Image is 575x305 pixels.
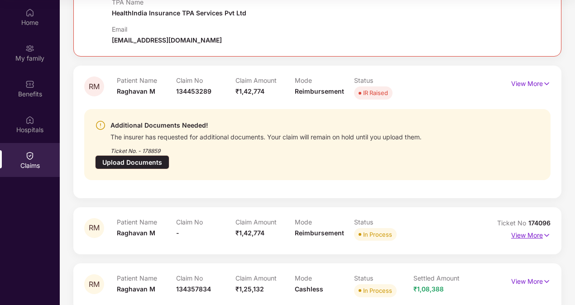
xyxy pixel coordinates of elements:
span: ₹1,42,774 [235,229,264,237]
img: svg+xml;base64,PHN2ZyBpZD0iQ2xhaW0iIHhtbG5zPSJodHRwOi8vd3d3LnczLm9yZy8yMDAwL3N2ZyIgd2lkdGg9IjIwIi... [25,151,34,160]
div: Additional Documents Needed! [110,120,422,131]
span: ₹1,08,388 [413,285,444,293]
p: View More [511,76,551,89]
span: 134357834 [176,285,211,293]
p: Email [112,25,222,33]
p: Patient Name [117,218,176,226]
img: svg+xml;base64,PHN2ZyB4bWxucz0iaHR0cDovL3d3dy53My5vcmcvMjAwMC9zdmciIHdpZHRoPSIxNyIgaGVpZ2h0PSIxNy... [543,79,551,89]
img: svg+xml;base64,PHN2ZyB3aWR0aD0iMjAiIGhlaWdodD0iMjAiIHZpZXdCb3g9IjAgMCAyMCAyMCIgZmlsbD0ibm9uZSIgeG... [25,44,34,53]
span: Ticket No [497,219,528,227]
span: HealthIndia Insurance TPA Services Pvt Ltd [112,9,246,17]
span: Raghavan M [117,87,155,95]
span: Reimbursement [295,87,344,95]
div: IR Raised [363,88,388,97]
span: Cashless [295,285,323,293]
div: Ticket No. - 178859 [110,141,422,155]
span: 134453289 [176,87,211,95]
span: ₹1,25,132 [235,285,264,293]
p: Status [354,76,413,84]
div: Upload Documents [95,155,169,169]
span: ₹1,42,774 [235,87,264,95]
div: In Process [363,230,392,239]
p: Status [354,274,413,282]
span: [EMAIL_ADDRESS][DOMAIN_NAME] [112,36,222,44]
p: Status [354,218,413,226]
img: svg+xml;base64,PHN2ZyBpZD0iQmVuZWZpdHMiIHhtbG5zPSJodHRwOi8vd3d3LnczLm9yZy8yMDAwL3N2ZyIgd2lkdGg9Ij... [25,80,34,89]
span: RM [89,281,100,288]
span: RM [89,224,100,232]
p: Patient Name [117,274,176,282]
span: RM [89,83,100,91]
p: Mode [295,218,354,226]
p: Claim Amount [235,76,295,84]
p: View More [511,228,551,240]
img: svg+xml;base64,PHN2ZyBpZD0iV2FybmluZ18tXzI0eDI0IiBkYXRhLW5hbWU9Ildhcm5pbmcgLSAyNHgyNCIgeG1sbnM9Im... [95,120,106,131]
span: Reimbursement [295,229,344,237]
p: Claim Amount [235,274,295,282]
div: In Process [363,286,392,295]
p: View More [511,274,551,286]
p: Claim Amount [235,218,295,226]
span: Raghavan M [117,285,155,293]
p: Claim No [176,274,235,282]
p: Settled Amount [413,274,473,282]
span: Raghavan M [117,229,155,237]
span: - [176,229,179,237]
span: 174096 [528,219,551,227]
p: Mode [295,274,354,282]
p: Claim No [176,76,235,84]
img: svg+xml;base64,PHN2ZyBpZD0iSG9zcGl0YWxzIiB4bWxucz0iaHR0cDovL3d3dy53My5vcmcvMjAwMC9zdmciIHdpZHRoPS... [25,115,34,124]
p: Claim No [176,218,235,226]
img: svg+xml;base64,PHN2ZyB4bWxucz0iaHR0cDovL3d3dy53My5vcmcvMjAwMC9zdmciIHdpZHRoPSIxNyIgaGVpZ2h0PSIxNy... [543,230,551,240]
img: svg+xml;base64,PHN2ZyBpZD0iSG9tZSIgeG1sbnM9Imh0dHA6Ly93d3cudzMub3JnLzIwMDAvc3ZnIiB3aWR0aD0iMjAiIG... [25,8,34,17]
p: Patient Name [117,76,176,84]
div: The insurer has requested for additional documents. Your claim will remain on hold until you uplo... [110,131,422,141]
p: Mode [295,76,354,84]
img: svg+xml;base64,PHN2ZyB4bWxucz0iaHR0cDovL3d3dy53My5vcmcvMjAwMC9zdmciIHdpZHRoPSIxNyIgaGVpZ2h0PSIxNy... [543,276,551,286]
